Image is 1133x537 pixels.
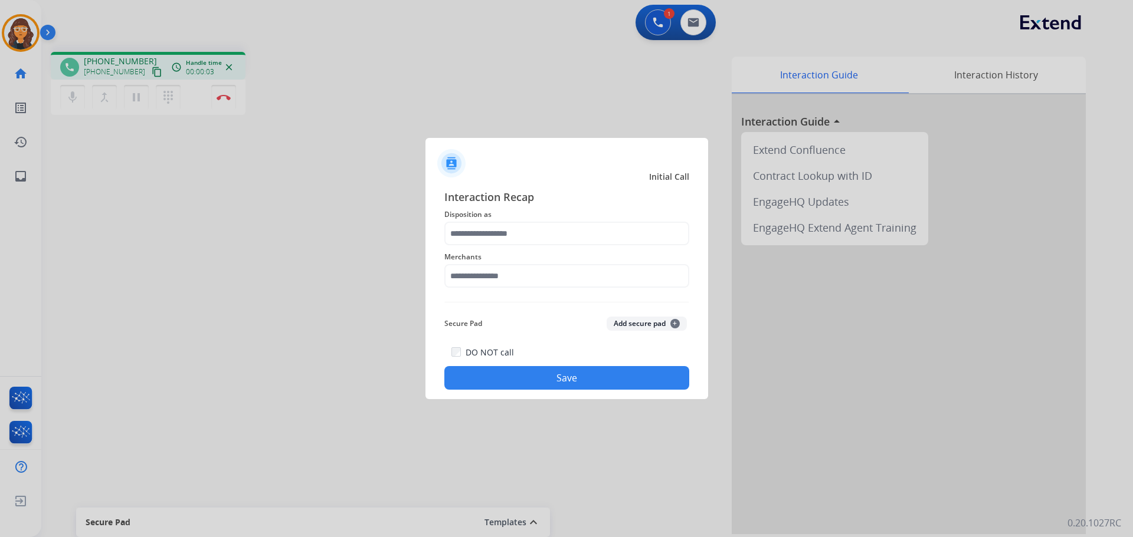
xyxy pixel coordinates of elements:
button: Save [444,366,689,390]
span: + [670,319,680,328]
span: Merchants [444,250,689,264]
span: Secure Pad [444,317,482,331]
button: Add secure pad+ [607,317,687,331]
img: contact-recap-line.svg [444,302,689,302]
span: Interaction Recap [444,189,689,207]
span: Initial Call [649,171,689,183]
img: contactIcon [437,149,466,177]
label: DO NOT call [466,347,514,358]
span: Disposition as [444,207,689,222]
p: 0.20.1027RC [1067,516,1121,530]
